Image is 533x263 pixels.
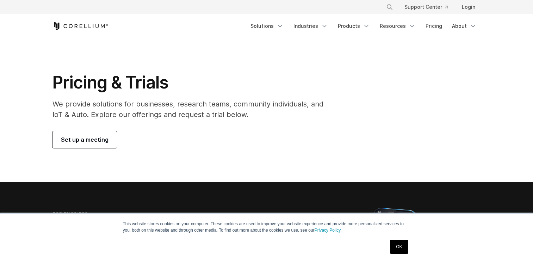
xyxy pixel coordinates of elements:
p: We provide solutions for businesses, research teams, community individuals, and IoT & Auto. Explo... [52,99,333,120]
a: Industries [289,20,332,32]
div: Navigation Menu [378,1,481,13]
a: Set up a meeting [52,131,117,148]
a: Support Center [399,1,453,13]
span: Set up a meeting [61,135,109,144]
a: Solutions [246,20,288,32]
a: Pricing [421,20,446,32]
a: Privacy Policy. [315,228,342,233]
p: This website stores cookies on your computer. These cookies are used to improve your website expe... [123,221,410,233]
a: Corellium Home [52,22,109,30]
a: About [448,20,481,32]
h6: FOR BUSINESS [52,211,88,218]
a: Products [334,20,374,32]
div: Navigation Menu [246,20,481,32]
a: Resources [376,20,420,32]
a: OK [390,240,408,254]
button: Search [383,1,396,13]
h1: Pricing & Trials [52,72,333,93]
a: Login [456,1,481,13]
